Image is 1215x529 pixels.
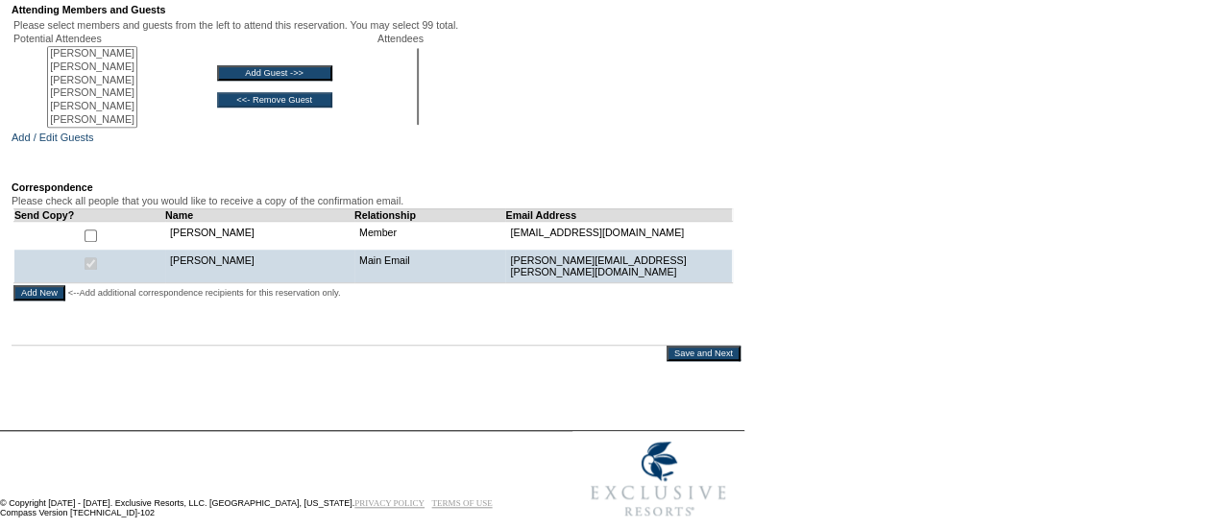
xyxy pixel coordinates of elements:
[12,195,403,206] span: Please check all people that you would like to receive a copy of the confirmation email.
[217,92,332,108] input: <<- Remove Guest
[572,431,744,527] img: Exclusive Resorts
[48,86,136,100] option: [PERSON_NAME]
[68,287,341,299] span: <--Add additional correspondence recipients for this reservation only.
[48,47,136,60] option: [PERSON_NAME]
[354,498,425,508] a: PRIVACY POLICY
[217,65,332,81] input: Add Guest ->>
[354,208,506,221] td: Relationship
[48,113,136,127] option: [PERSON_NAME]
[505,208,732,221] td: Email Address
[165,250,354,283] td: [PERSON_NAME]
[48,60,136,74] option: [PERSON_NAME]
[354,250,506,283] td: Main Email
[165,221,354,250] td: [PERSON_NAME]
[165,208,354,221] td: Name
[12,181,93,193] strong: Correspondence
[377,33,424,44] span: Attendees
[505,221,732,250] td: [EMAIL_ADDRESS][DOMAIN_NAME]
[13,33,102,44] span: Potential Attendees
[354,221,506,250] td: Member
[12,4,165,15] strong: Attending Members and Guests
[667,346,741,361] input: Save and Next
[48,74,136,87] option: [PERSON_NAME]
[12,132,94,143] a: Add / Edit Guests
[432,498,493,508] a: TERMS OF USE
[13,285,65,301] input: Add New
[13,19,458,31] span: Please select members and guests from the left to attend this reservation. You may select 99 total.
[14,208,166,221] td: Send Copy?
[505,250,732,283] td: [PERSON_NAME][EMAIL_ADDRESS][PERSON_NAME][DOMAIN_NAME]
[48,100,136,113] option: [PERSON_NAME]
